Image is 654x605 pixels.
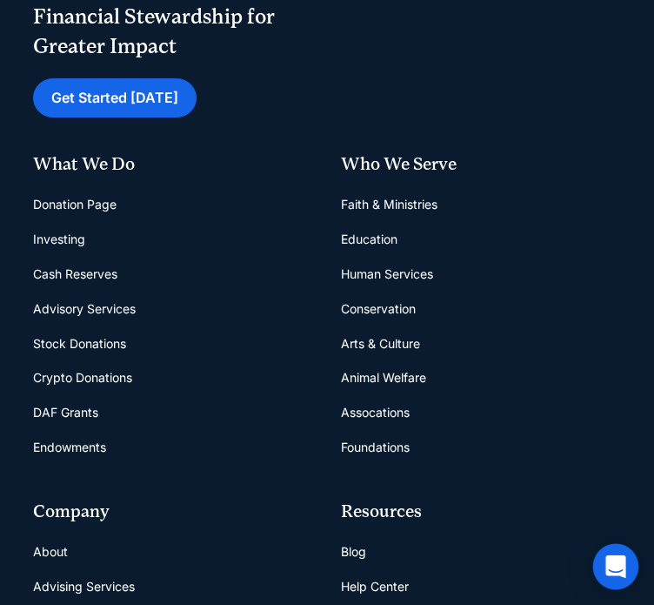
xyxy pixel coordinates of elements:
[33,569,135,604] a: Advising Services
[341,360,426,395] a: Animal Welfare
[33,257,117,292] a: Cash Reserves
[341,152,621,177] div: Who We Serve
[341,187,437,222] a: Faith & Ministries
[33,222,85,257] a: Investing
[33,534,68,569] a: About
[33,152,313,177] div: What We Do
[593,544,639,590] div: Open Intercom Messenger
[341,500,621,524] div: Resources
[33,395,98,430] a: DAF Grants
[341,222,397,257] a: Education
[341,430,410,465] a: Foundations
[33,78,197,118] a: Get Started [DATE]
[341,569,409,604] a: Help Center
[341,395,410,430] a: Assocations
[33,500,313,524] div: Company
[341,292,416,326] a: Conservation
[33,430,106,465] a: Endowments
[341,534,366,569] a: Blog
[341,326,420,361] a: Arts & Culture
[33,292,136,326] a: Advisory Services
[33,326,126,361] a: Stock Donations
[341,257,433,292] a: Human Services
[33,360,132,395] a: Crypto Donations
[33,187,117,222] a: Donation Page
[33,3,311,61] div: Financial Stewardship for Greater Impact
